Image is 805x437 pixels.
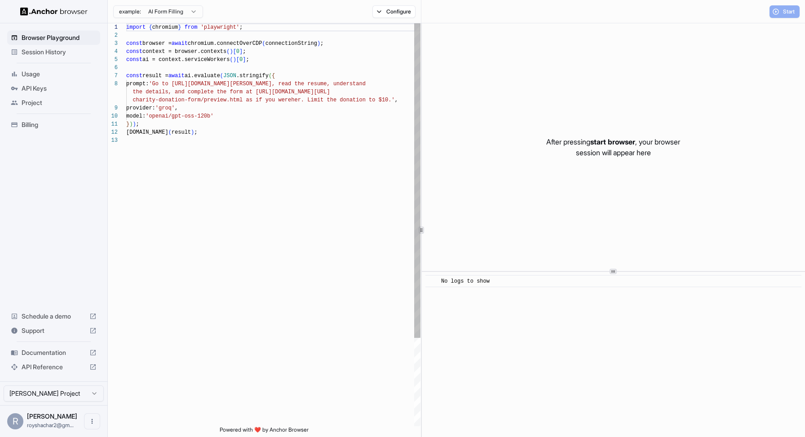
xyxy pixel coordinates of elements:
[7,31,100,45] div: Browser Playground
[239,24,243,31] span: ;
[22,70,97,79] span: Usage
[22,120,97,129] span: Billing
[108,64,118,72] div: 6
[126,73,142,79] span: const
[22,33,97,42] span: Browser Playground
[146,113,213,119] span: 'openai/gpt-oss-120b'
[317,40,320,47] span: )
[236,48,239,55] span: 0
[27,412,77,420] span: Roy Shachar
[220,426,309,437] span: Powered with ❤️ by Anchor Browser
[136,121,139,127] span: ;
[22,326,86,335] span: Support
[395,97,398,103] span: ,
[441,278,490,284] span: No logs to show
[320,40,323,47] span: ;
[133,89,272,95] span: the details, and complete the form at [URL]
[7,309,100,323] div: Schedule a demo
[7,360,100,374] div: API Reference
[142,73,168,79] span: result =
[108,48,118,56] div: 4
[172,40,188,47] span: await
[7,118,100,132] div: Billing
[126,24,146,31] span: import
[243,48,246,55] span: ;
[168,129,172,135] span: (
[194,129,197,135] span: ;
[233,48,236,55] span: [
[239,57,243,63] span: 0
[236,57,239,63] span: [
[108,31,118,39] div: 2
[142,40,172,47] span: browser =
[84,413,100,429] button: Open menu
[7,81,100,96] div: API Keys
[126,48,142,55] span: const
[220,73,223,79] span: (
[149,24,152,31] span: {
[108,39,118,48] div: 3
[126,105,155,111] span: provider:
[7,345,100,360] div: Documentation
[22,363,86,371] span: API Reference
[233,57,236,63] span: )
[119,8,141,15] span: example:
[129,121,133,127] span: )
[142,57,230,63] span: ai = context.serviceWorkers
[590,137,635,146] span: start browser
[126,121,129,127] span: }
[108,56,118,64] div: 5
[126,40,142,47] span: const
[185,73,220,79] span: ai.evaluate
[201,24,239,31] span: 'playwright'
[272,73,275,79] span: {
[108,80,118,88] div: 8
[20,7,88,16] img: Anchor Logo
[27,422,74,428] span: royshachar2@gmail.com
[546,136,680,158] p: After pressing , your browser session will appear here
[133,121,136,127] span: )
[22,84,97,93] span: API Keys
[430,277,434,286] span: ​
[108,128,118,136] div: 12
[188,40,262,47] span: chromium.connectOverCDP
[168,73,185,79] span: await
[22,312,86,321] span: Schedule a demo
[172,129,191,135] span: result
[108,136,118,144] div: 13
[285,81,366,87] span: ad the resume, understand
[22,348,86,357] span: Documentation
[22,98,97,107] span: Project
[246,57,249,63] span: ;
[152,24,178,31] span: chromium
[239,48,243,55] span: ]
[226,48,230,55] span: (
[155,105,175,111] span: 'groq'
[272,89,330,95] span: [DOMAIN_NAME][URL]
[7,96,100,110] div: Project
[126,81,149,87] span: prompt:
[108,23,118,31] div: 1
[7,413,23,429] div: R
[142,48,226,55] span: context = browser.contexts
[243,57,246,63] span: ]
[372,5,416,18] button: Configure
[108,112,118,120] div: 10
[230,57,233,63] span: (
[126,57,142,63] span: const
[149,81,284,87] span: 'Go to [URL][DOMAIN_NAME][PERSON_NAME], re
[7,67,100,81] div: Usage
[269,73,272,79] span: (
[191,129,194,135] span: )
[126,113,146,119] span: model:
[265,40,317,47] span: connectionString
[7,45,100,59] div: Session History
[178,24,181,31] span: }
[223,73,236,79] span: JSON
[7,323,100,338] div: Support
[230,48,233,55] span: )
[22,48,97,57] span: Session History
[262,40,265,47] span: (
[108,104,118,112] div: 9
[108,120,118,128] div: 11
